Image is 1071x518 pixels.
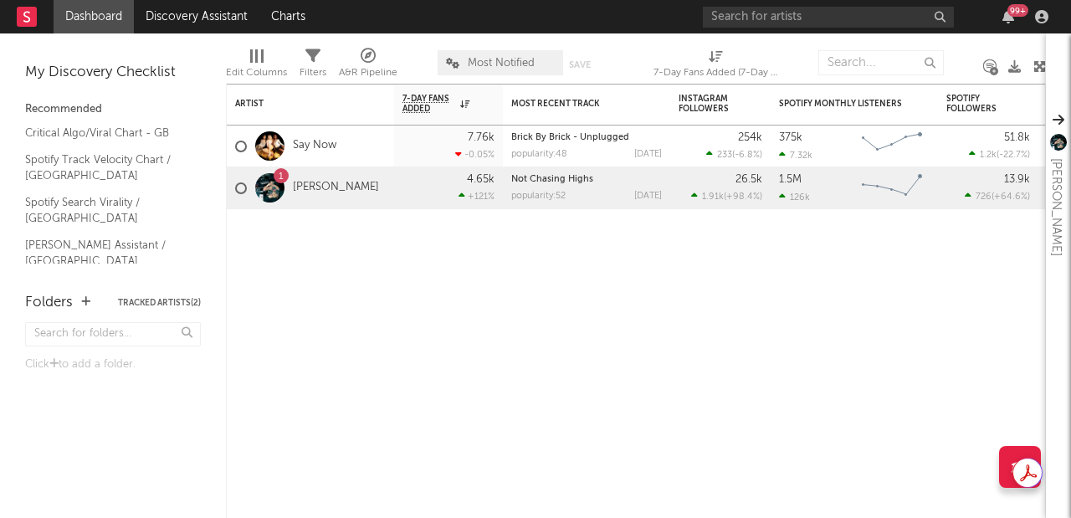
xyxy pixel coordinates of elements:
div: 7-Day Fans Added (7-Day Fans Added) [653,63,779,83]
span: 233 [717,151,732,160]
input: Search... [818,50,944,75]
a: Spotify Track Velocity Chart / [GEOGRAPHIC_DATA] [25,151,184,185]
a: Not Chasing Highs [511,175,593,184]
div: 99 + [1007,4,1028,17]
a: Say Now [293,139,336,153]
div: 375k [779,132,802,143]
div: +121 % [459,191,495,202]
div: 7-Day Fans Added (7-Day Fans Added) [653,42,779,90]
a: Brick By Brick - Unplugged [511,133,629,142]
div: 26.5k [735,174,762,185]
div: Instagram Followers [679,94,737,114]
span: -22.7 % [999,151,1027,160]
div: ( ) [969,149,1030,160]
div: Recommended [25,100,201,120]
div: 4.65k [467,174,495,185]
div: Folders [25,293,73,313]
span: 7-Day Fans Added [402,94,456,114]
a: [PERSON_NAME] Assistant / [GEOGRAPHIC_DATA] [25,236,184,270]
input: Search for artists [703,7,954,28]
div: ( ) [691,191,762,202]
div: 126k [779,192,810,203]
div: [DATE] [634,192,662,201]
span: 1.91k [702,192,724,202]
a: [PERSON_NAME] [293,181,379,195]
div: popularity: 52 [511,192,566,201]
svg: Chart title [854,167,930,209]
div: -0.05 % [455,149,495,160]
span: 726 [976,192,992,202]
div: 1.5M [779,174,802,185]
div: [PERSON_NAME] [1046,158,1066,256]
div: Filters [300,63,326,83]
div: A&R Pipeline [339,42,397,90]
span: -6.8 % [735,151,760,160]
div: popularity: 48 [511,150,567,159]
div: Artist [235,99,361,109]
div: Spotify Monthly Listeners [779,99,904,109]
span: 1.2k [980,151,997,160]
div: 7.32k [779,150,812,161]
div: Click to add a folder. [25,355,201,375]
span: Most Notified [468,58,535,69]
div: Not Chasing Highs [511,175,662,184]
input: Search for folders... [25,322,201,346]
div: Edit Columns [226,63,287,83]
div: 13.9k [1004,174,1030,185]
div: 254k [738,132,762,143]
div: 51.8k [1004,132,1030,143]
div: Spotify Followers [946,94,1005,114]
button: 99+ [1002,10,1014,23]
div: Brick By Brick - Unplugged [511,133,662,142]
div: My Discovery Checklist [25,63,201,83]
span: +64.6 % [994,192,1027,202]
span: +98.4 % [726,192,760,202]
div: ( ) [965,191,1030,202]
button: Tracked Artists(2) [118,299,201,307]
div: Filters [300,42,326,90]
a: Spotify Search Virality / [GEOGRAPHIC_DATA] [25,193,184,228]
a: Critical Algo/Viral Chart - GB [25,124,184,142]
div: Most Recent Track [511,99,637,109]
div: Edit Columns [226,42,287,90]
button: Save [569,60,591,69]
div: A&R Pipeline [339,63,397,83]
div: [DATE] [634,150,662,159]
div: 7.76k [468,132,495,143]
div: ( ) [706,149,762,160]
svg: Chart title [854,126,930,167]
